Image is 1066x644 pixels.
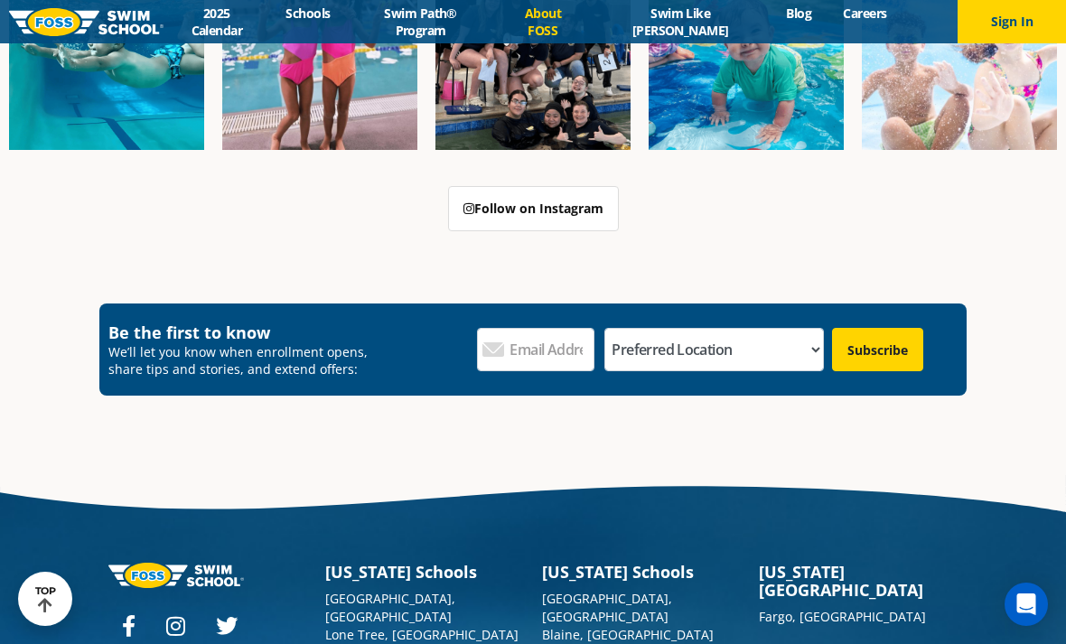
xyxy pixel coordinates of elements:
a: Blog [771,5,828,22]
input: Subscribe [832,328,923,371]
img: Foss-logo-horizontal-white.svg [108,563,244,587]
a: [GEOGRAPHIC_DATA], [GEOGRAPHIC_DATA] [542,590,672,625]
a: Follow on Instagram [448,186,619,231]
h3: [US_STATE][GEOGRAPHIC_DATA] [759,563,958,599]
input: Email Address [477,328,594,371]
a: Blaine, [GEOGRAPHIC_DATA] [542,626,714,643]
img: FOSS Swim School Logo [9,8,164,36]
a: Fargo, [GEOGRAPHIC_DATA] [759,608,926,625]
a: Swim Path® Program [346,5,495,39]
a: [GEOGRAPHIC_DATA], [GEOGRAPHIC_DATA] [325,590,455,625]
a: Careers [828,5,902,22]
div: TOP [35,585,56,613]
p: We’ll let you know when enrollment opens, share tips and stories, and extend offers: [108,343,379,378]
h3: [US_STATE] Schools [325,563,524,581]
h4: Be the first to know [108,322,379,343]
h3: [US_STATE] Schools [542,563,741,581]
a: Schools [270,5,346,22]
a: 2025 Calendar [164,5,270,39]
a: About FOSS [495,5,590,39]
a: Lone Tree, [GEOGRAPHIC_DATA] [325,626,519,643]
a: Swim Like [PERSON_NAME] [590,5,770,39]
div: Open Intercom Messenger [1005,583,1048,626]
